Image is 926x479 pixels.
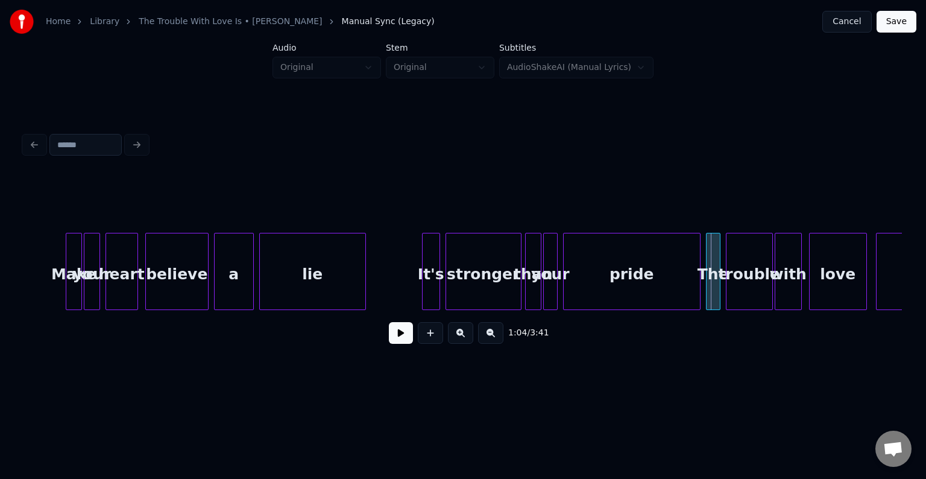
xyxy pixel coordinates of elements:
a: Library [90,16,119,28]
a: The Trouble With Love Is • [PERSON_NAME] [139,16,322,28]
span: 1:04 [508,327,527,339]
div: Open chat [875,431,912,467]
label: Subtitles [499,43,654,52]
img: youka [10,10,34,34]
button: Cancel [822,11,871,33]
nav: breadcrumb [46,16,435,28]
label: Audio [272,43,381,52]
span: 3:41 [530,327,549,339]
a: Home [46,16,71,28]
button: Save [877,11,916,33]
div: / [508,327,537,339]
label: Stem [386,43,494,52]
span: Manual Sync (Legacy) [342,16,435,28]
